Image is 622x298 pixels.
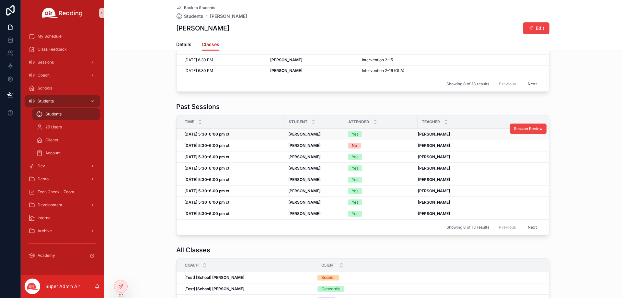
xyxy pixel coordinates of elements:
span: Internal [38,215,52,221]
div: Yes [352,177,358,183]
div: scrollable content [21,26,104,275]
a: Demo [25,173,100,185]
strong: [DATE] 5:30-6:00 pm ct [184,154,229,159]
a: [PERSON_NAME] [288,188,340,194]
a: Archive [25,225,100,237]
a: [DATE] 5:30-6:00 pm ct [184,200,281,205]
span: Academy [38,253,55,258]
strong: [Test] [School] [PERSON_NAME] [184,275,244,280]
a: [DATE] 5:30-6:00 pm ct [184,166,281,171]
span: Attended [348,119,369,125]
div: Concordia [321,286,340,292]
button: Next [523,79,541,89]
a: [PERSON_NAME] [288,132,340,137]
span: Demo [38,176,49,182]
span: Intervention 2-16 (GLA) [362,68,404,73]
span: Back to Students [184,5,215,10]
a: [PERSON_NAME] [418,200,541,205]
strong: [PERSON_NAME] [418,177,450,182]
span: Coach [185,263,199,268]
a: Yes [348,177,414,183]
span: Session Review [514,126,543,131]
a: [DATE] 6:30 PM [184,57,262,63]
a: [PERSON_NAME] [418,166,541,171]
h1: All Classes [176,245,210,255]
a: Internal [25,212,100,224]
strong: [PERSON_NAME] [418,188,450,193]
div: Yes [352,131,358,137]
div: Yes [352,199,358,205]
span: Class Feedback [38,47,67,52]
a: [DATE] 5:30-6:00 pm ct [184,143,281,148]
span: My Schedule [38,34,62,39]
span: Teacher [422,119,440,125]
strong: [DATE] 5:30-6:00 pm ct [184,132,229,137]
a: [PERSON_NAME] [270,57,358,63]
a: [DATE] 5:30-6:00 pm ct [184,211,281,216]
a: Yes [348,154,414,160]
span: Students [45,112,62,117]
span: Sessions [38,60,54,65]
span: Classes [202,41,219,48]
strong: [PERSON_NAME] [288,154,320,159]
a: Sessions [25,56,100,68]
a: Classes [202,39,219,51]
span: Client [321,263,335,268]
a: [PERSON_NAME] [288,200,340,205]
a: [PERSON_NAME] [418,188,541,194]
span: Tech Check - Zoom [38,189,74,195]
a: No [348,143,414,149]
a: [PERSON_NAME] [418,143,541,148]
a: Yes [348,199,414,205]
strong: [DATE] 5:30-6:00 pm ct [184,188,229,193]
strong: [DATE] 5:30-6:00 pm ct [184,166,229,171]
a: Yes [348,211,414,217]
strong: [PERSON_NAME] [288,143,320,148]
strong: [PERSON_NAME] [288,166,320,171]
span: Intervention 2-15 [362,57,393,63]
a: Students [176,13,203,19]
span: 2B Users [45,125,62,130]
span: Student [289,119,307,125]
a: Academy [25,250,100,261]
a: Clients [32,134,100,146]
a: Yes [348,131,414,137]
a: [PERSON_NAME] [418,211,541,216]
a: [DATE] 5:30-6:00 pm ct [184,188,281,194]
strong: [Test] [School] [PERSON_NAME] [184,286,244,291]
strong: [PERSON_NAME] [288,200,320,205]
a: [PERSON_NAME] [288,166,340,171]
strong: [DATE] 5:30-6:00 pm ct [184,200,229,205]
h1: [PERSON_NAME] [176,24,229,33]
strong: [PERSON_NAME] [270,68,302,73]
a: [PERSON_NAME] [288,143,340,148]
a: Coach [25,69,100,81]
strong: [PERSON_NAME] [418,154,450,159]
span: Account [45,150,61,156]
div: Yes [352,211,358,217]
img: App logo [42,8,83,18]
div: Yes [352,188,358,194]
a: My Schedule [25,30,100,42]
a: 2B Users [32,121,100,133]
a: Dev [25,160,100,172]
span: Showing 8 of 13 results [446,81,489,87]
span: Development [38,202,62,208]
span: Time [185,119,194,125]
span: Students [184,13,203,19]
h1: Past Sessions [176,102,220,111]
span: Showing 8 of 13 results [446,225,489,230]
a: Tech Check - Zoom [25,186,100,198]
strong: [PERSON_NAME] [288,132,320,137]
a: Back to Students [176,5,215,10]
a: Students [32,108,100,120]
strong: [PERSON_NAME] [418,132,450,137]
a: Intervention 2-15 [362,57,541,63]
a: [DATE] 5:30-6:00 pm ct [184,132,281,137]
strong: [PERSON_NAME] [270,57,302,62]
span: Schools [38,86,52,91]
a: Development [25,199,100,211]
strong: [DATE] 5:30-6:00 pm ct [184,211,229,216]
strong: [PERSON_NAME] [418,143,450,148]
span: [DATE] 6:30 PM [184,68,213,73]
